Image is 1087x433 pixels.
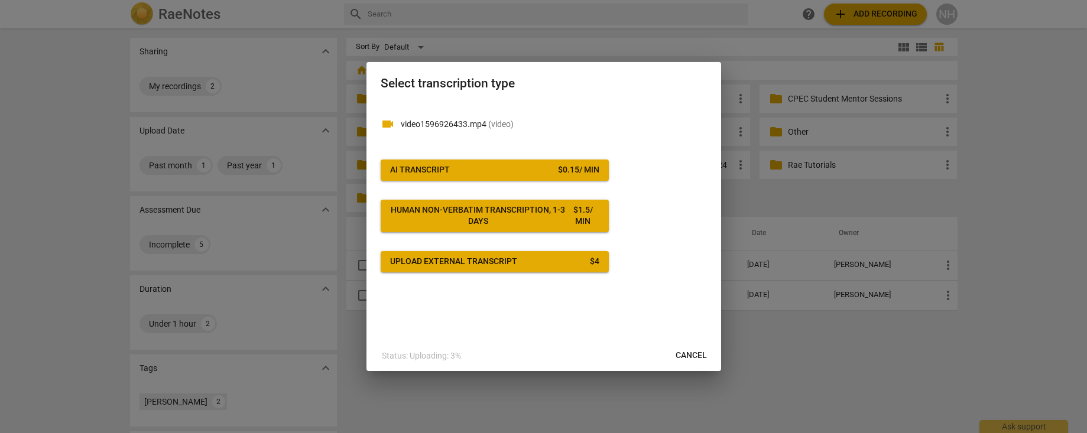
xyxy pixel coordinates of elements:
[381,200,609,232] button: Human non-verbatim transcription, 1-3 days$1.5/ min
[488,119,514,129] span: ( video )
[381,117,395,131] span: videocam
[381,159,609,181] button: AI Transcript$0.15/ min
[401,118,707,131] p: video1596926433.mp4(video)
[390,256,517,268] div: Upload external transcript
[666,345,716,366] button: Cancel
[381,76,707,91] h2: Select transcription type
[558,164,599,176] div: $ 0.15 / min
[390,204,567,227] div: Human non-verbatim transcription, 1-3 days
[382,350,461,362] p: Status: Uploading: 3%
[676,350,707,362] span: Cancel
[381,251,609,272] button: Upload external transcript$4
[566,204,599,227] div: $ 1.5 / min
[590,256,599,268] div: $ 4
[390,164,450,176] div: AI Transcript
